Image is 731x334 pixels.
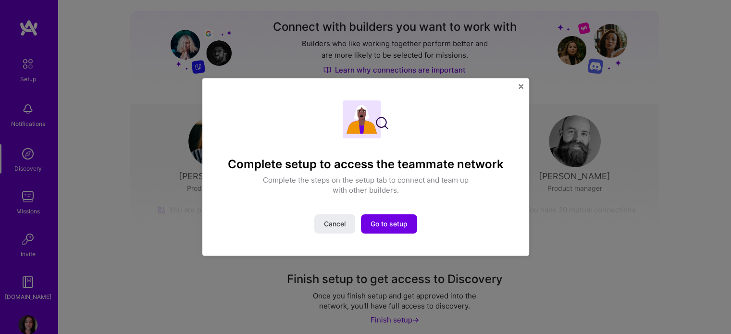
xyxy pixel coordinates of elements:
[314,214,355,234] button: Cancel
[519,84,523,94] button: Close
[324,219,346,229] span: Cancel
[228,158,504,172] h4: Complete setup to access the teammate network
[343,100,388,138] img: Complete setup illustration
[361,214,417,234] button: Go to setup
[258,175,474,195] p: Complete the steps on the setup tab to connect and team up with other builders.
[371,219,408,229] span: Go to setup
